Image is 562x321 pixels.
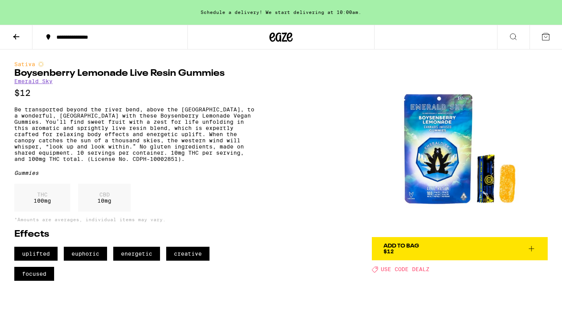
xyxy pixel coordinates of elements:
[383,243,419,249] div: Add To Bag
[78,184,131,212] div: 10 mg
[14,247,58,261] span: uplifted
[14,88,254,98] p: $12
[14,61,254,67] div: Sativa
[372,237,548,260] button: Add To Bag$12
[14,170,254,176] div: Gummies
[113,247,160,261] span: energetic
[64,247,107,261] span: euphoric
[14,267,54,281] span: focused
[166,247,209,261] span: creative
[14,184,70,212] div: 100 mg
[14,230,254,239] h2: Effects
[14,69,254,78] h1: Boysenberry Lemonade Live Resin Gummies
[38,61,44,67] img: sativaColor.svg
[14,217,254,222] p: *Amounts are averages, individual items may vary.
[372,61,548,237] img: Emerald Sky - Boysenberry Lemonade Live Resin Gummies
[34,191,51,198] p: THC
[97,191,111,198] p: CBD
[383,248,394,254] span: $12
[381,266,429,273] span: USE CODE DEALZ
[14,106,254,162] p: Be transported beyond the river bend, above the [GEOGRAPHIC_DATA], to a wonderful, [GEOGRAPHIC_DA...
[14,78,53,84] a: Emerald Sky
